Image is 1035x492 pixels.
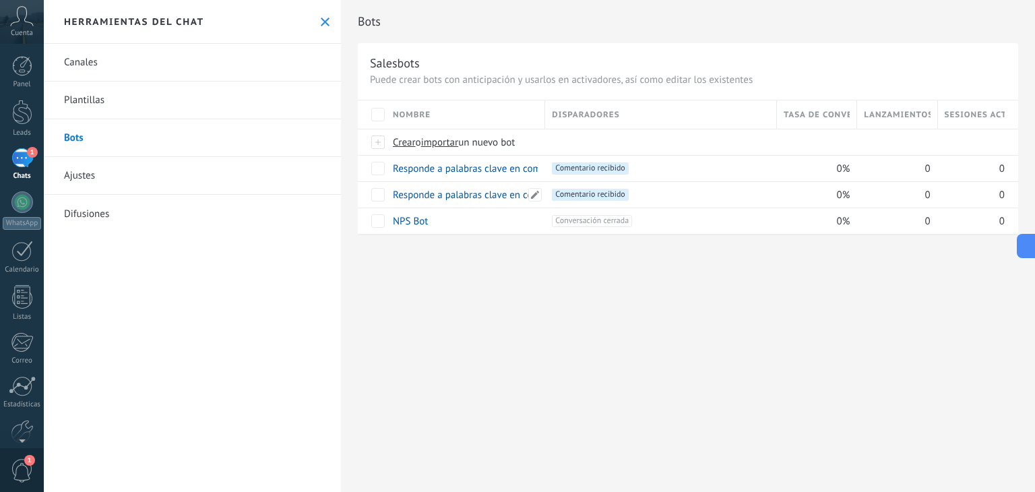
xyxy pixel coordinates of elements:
div: 0% [777,208,850,234]
h2: Herramientas del chat [64,16,204,28]
span: Conversación cerrada [552,215,632,227]
span: 0 [924,189,930,202]
div: WhatsApp [3,217,41,230]
a: Responde a palabras clave en comentarios [393,189,576,202]
a: Plantillas [44,82,341,119]
span: importar [421,136,459,149]
span: un nuevo bot [458,136,515,149]
span: 0 [999,162,1005,175]
div: Leads [3,129,42,137]
div: 0 [857,208,931,234]
span: 0% [836,162,850,175]
div: 0 [938,182,1005,208]
span: 1 [27,147,38,158]
span: o [416,136,421,149]
span: Editar [528,188,542,202]
p: Puede crear bots con anticipación y usarlos en activadores, así como editar los existentes [370,73,1006,86]
div: 0 [938,208,1005,234]
div: Panel [3,80,42,89]
div: Bots [938,129,1005,155]
div: 0 [857,182,931,208]
div: 0 [857,156,931,181]
a: NPS Bot [393,215,428,228]
div: 0% [777,182,850,208]
div: Correo [3,357,42,365]
span: Cuenta [11,29,33,38]
div: Salesbots [370,55,420,71]
div: 0% [777,156,850,181]
span: 0% [836,189,850,202]
span: Sesiones activas [945,109,1005,121]
span: Tasa de conversión [784,109,850,121]
span: Lanzamientos totales [864,109,930,121]
span: Disparadores [552,109,619,121]
a: Difusiones [44,195,341,233]
div: 0 [938,156,1005,181]
div: Chats [3,172,42,181]
a: Canales [44,44,341,82]
div: Calendario [3,266,42,274]
div: Bots [857,129,931,155]
span: Crear [393,136,416,149]
div: Estadísticas [3,400,42,409]
span: 0 [924,215,930,228]
a: Responde a palabras clave en comentarios [393,162,576,175]
a: Bots [44,119,341,157]
a: Ajustes [44,157,341,195]
span: 1 [24,455,35,466]
span: Comentario recibido [552,162,628,175]
span: Comentario recibido [552,189,628,201]
span: 0 [999,189,1005,202]
h2: Bots [358,8,1018,35]
div: Listas [3,313,42,321]
span: 0% [836,215,850,228]
span: 0 [924,162,930,175]
span: Nombre [393,109,431,121]
span: 0 [999,215,1005,228]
